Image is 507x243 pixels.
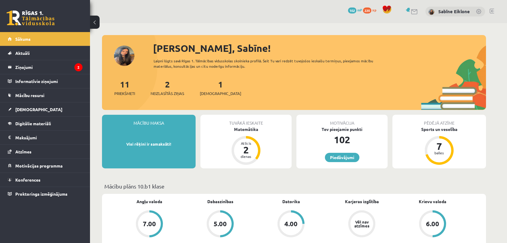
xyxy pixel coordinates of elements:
[8,32,82,46] a: Sākums
[430,151,448,155] div: balles
[15,131,82,144] legend: Maksājumi
[296,126,388,132] div: Tev pieejamie punkti
[15,191,67,197] span: Proktoringa izmēģinājums
[363,7,379,12] a: 220 xp
[200,79,241,96] a: 1[DEMOGRAPHIC_DATA]
[102,115,196,126] div: Mācību maksa
[284,221,298,227] div: 4.00
[74,63,82,71] i: 2
[348,7,362,12] a: 102 mP
[392,126,486,132] div: Sports un veselība
[345,198,379,205] a: Karjeras izglītība
[237,145,255,155] div: 2
[15,93,44,98] span: Mācību resursi
[256,210,326,239] a: 4.00
[8,102,82,116] a: [DEMOGRAPHIC_DATA]
[397,210,468,239] a: 6.00
[392,115,486,126] div: Pēdējā atzīme
[15,107,62,112] span: [DEMOGRAPHIC_DATA]
[8,187,82,201] a: Proktoringa izmēģinājums
[200,115,292,126] div: Tuvākā ieskaite
[185,210,256,239] a: 5.00
[296,115,388,126] div: Motivācija
[438,8,470,14] a: Sabīne Eiklone
[15,121,51,126] span: Digitālie materiāli
[151,79,184,96] a: 2Neizlasītās ziņas
[153,41,486,55] div: [PERSON_NAME], Sabīne!
[15,149,31,154] span: Atzīmes
[15,74,82,88] legend: Informatīvie ziņojumi
[392,126,486,166] a: Sports un veselība 7 balles
[348,7,356,13] span: 102
[372,7,376,12] span: xp
[8,60,82,74] a: Ziņojumi2
[200,126,292,132] div: Matemātika
[114,79,135,96] a: 11Priekšmeti
[353,220,370,228] div: Vēl nav atzīmes
[104,182,484,190] p: Mācību plāns 10.b1 klase
[8,46,82,60] a: Aktuāli
[136,198,162,205] a: Angļu valoda
[114,90,135,96] span: Priekšmeti
[237,141,255,145] div: Atlicis
[325,153,359,162] a: Piedāvājumi
[15,50,30,56] span: Aktuāli
[15,177,40,182] span: Konferences
[426,221,439,227] div: 6.00
[363,7,371,13] span: 220
[428,9,434,15] img: Sabīne Eiklone
[8,131,82,144] a: Maksājumi
[8,117,82,130] a: Digitālie materiāli
[15,60,82,74] legend: Ziņojumi
[200,90,241,96] span: [DEMOGRAPHIC_DATA]
[8,88,82,102] a: Mācību resursi
[114,210,185,239] a: 7.00
[357,7,362,12] span: mP
[8,74,82,88] a: Informatīvie ziņojumi
[8,173,82,187] a: Konferences
[207,198,233,205] a: Dabaszinības
[237,155,255,158] div: dienas
[296,132,388,147] div: 102
[105,141,193,147] p: Visi rēķini ir samaksāti!
[15,163,63,168] span: Motivācijas programma
[8,159,82,173] a: Motivācijas programma
[8,145,82,159] a: Atzīmes
[282,198,300,205] a: Datorika
[214,221,227,227] div: 5.00
[430,141,448,151] div: 7
[154,58,384,69] div: Laipni lūgts savā Rīgas 1. Tālmācības vidusskolas skolnieka profilā. Šeit Tu vari redzēt tuvojošo...
[15,36,31,42] span: Sākums
[7,10,55,25] a: Rīgas 1. Tālmācības vidusskola
[143,221,156,227] div: 7.00
[200,126,292,166] a: Matemātika Atlicis 2 dienas
[326,210,397,239] a: Vēl nav atzīmes
[419,198,446,205] a: Krievu valoda
[151,90,184,96] span: Neizlasītās ziņas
